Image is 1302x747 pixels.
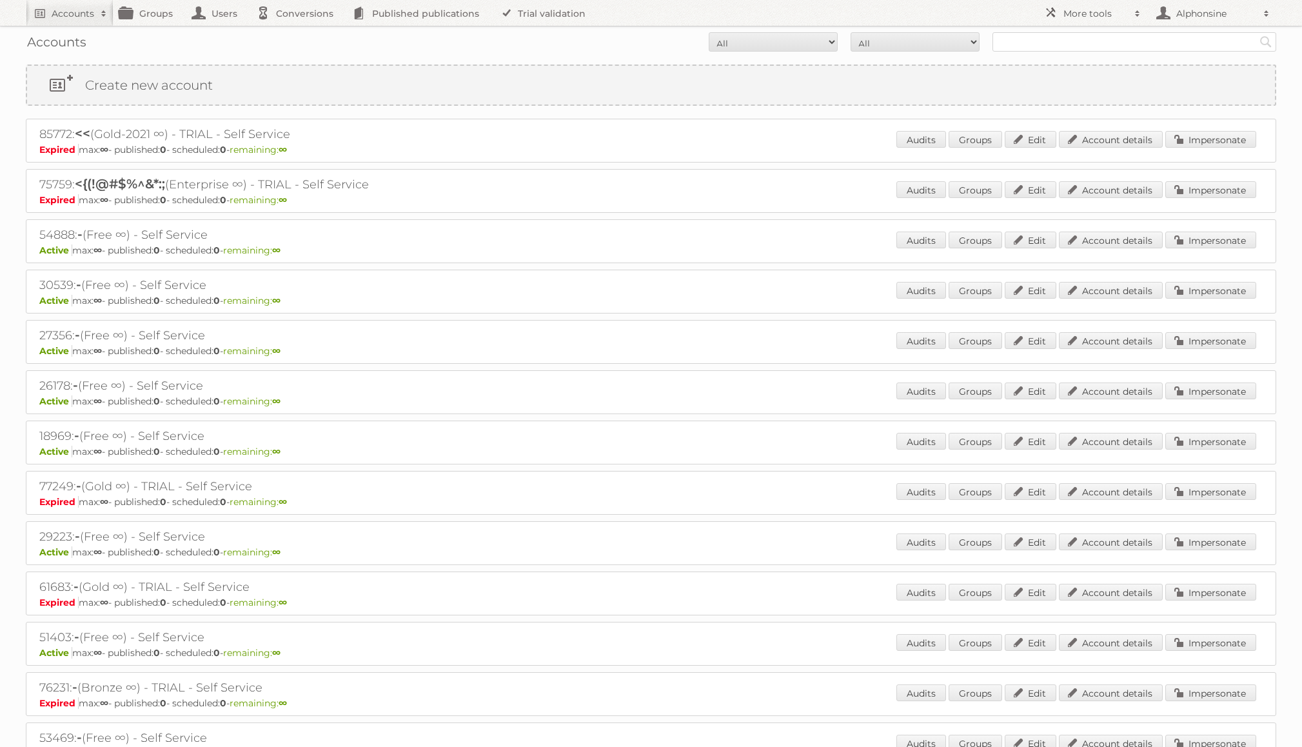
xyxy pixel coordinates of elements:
[220,697,226,709] strong: 0
[220,496,226,508] strong: 0
[39,597,79,608] span: Expired
[1063,7,1128,20] h2: More tools
[949,282,1002,299] a: Groups
[949,634,1002,651] a: Groups
[213,647,220,659] strong: 0
[1005,383,1056,399] a: Edit
[279,597,287,608] strong: ∞
[94,395,102,407] strong: ∞
[160,496,166,508] strong: 0
[213,395,220,407] strong: 0
[1165,282,1256,299] a: Impersonate
[1059,131,1163,148] a: Account details
[223,345,281,357] span: remaining:
[896,684,946,701] a: Audits
[39,327,491,344] h2: 27356: (Free ∞) - Self Service
[1005,483,1056,500] a: Edit
[100,144,108,155] strong: ∞
[279,697,287,709] strong: ∞
[39,428,491,444] h2: 18969: (Free ∞) - Self Service
[39,647,1263,659] p: max: - published: - scheduled: -
[1165,383,1256,399] a: Impersonate
[39,730,491,746] h2: 53469: (Free ∞) - Self Service
[896,232,946,248] a: Audits
[223,395,281,407] span: remaining:
[94,647,102,659] strong: ∞
[75,327,80,343] span: -
[76,478,81,493] span: -
[213,546,220,558] strong: 0
[1005,332,1056,349] a: Edit
[1059,282,1163,299] a: Account details
[39,697,79,709] span: Expired
[213,345,220,357] strong: 0
[39,244,1263,256] p: max: - published: - scheduled: -
[1059,634,1163,651] a: Account details
[220,194,226,206] strong: 0
[39,446,1263,457] p: max: - published: - scheduled: -
[896,533,946,550] a: Audits
[223,647,281,659] span: remaining:
[39,144,1263,155] p: max: - published: - scheduled: -
[75,126,90,141] span: <<
[39,528,491,545] h2: 29223: (Free ∞) - Self Service
[1059,584,1163,601] a: Account details
[223,244,281,256] span: remaining:
[896,131,946,148] a: Audits
[160,144,166,155] strong: 0
[279,194,287,206] strong: ∞
[1005,181,1056,198] a: Edit
[279,144,287,155] strong: ∞
[220,144,226,155] strong: 0
[1165,131,1256,148] a: Impersonate
[1165,533,1256,550] a: Impersonate
[153,244,160,256] strong: 0
[213,295,220,306] strong: 0
[39,345,72,357] span: Active
[949,131,1002,148] a: Groups
[39,629,491,646] h2: 51403: (Free ∞) - Self Service
[1256,32,1276,52] input: Search
[896,181,946,198] a: Audits
[1059,232,1163,248] a: Account details
[1005,684,1056,701] a: Edit
[39,597,1263,608] p: max: - published: - scheduled: -
[39,446,72,457] span: Active
[949,483,1002,500] a: Groups
[100,597,108,608] strong: ∞
[1059,684,1163,701] a: Account details
[949,181,1002,198] a: Groups
[39,345,1263,357] p: max: - published: - scheduled: -
[73,377,78,393] span: -
[213,446,220,457] strong: 0
[94,446,102,457] strong: ∞
[1005,584,1056,601] a: Edit
[896,584,946,601] a: Audits
[220,597,226,608] strong: 0
[272,244,281,256] strong: ∞
[272,295,281,306] strong: ∞
[39,395,72,407] span: Active
[213,244,220,256] strong: 0
[1059,181,1163,198] a: Account details
[1005,131,1056,148] a: Edit
[39,144,79,155] span: Expired
[949,533,1002,550] a: Groups
[100,496,108,508] strong: ∞
[896,634,946,651] a: Audits
[94,345,102,357] strong: ∞
[949,383,1002,399] a: Groups
[272,395,281,407] strong: ∞
[153,295,160,306] strong: 0
[1165,684,1256,701] a: Impersonate
[75,176,165,192] span: <{(!@#$%^&*:;
[223,546,281,558] span: remaining:
[1165,433,1256,450] a: Impersonate
[153,345,160,357] strong: 0
[1005,634,1056,651] a: Edit
[100,697,108,709] strong: ∞
[94,295,102,306] strong: ∞
[1059,483,1163,500] a: Account details
[153,395,160,407] strong: 0
[949,332,1002,349] a: Groups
